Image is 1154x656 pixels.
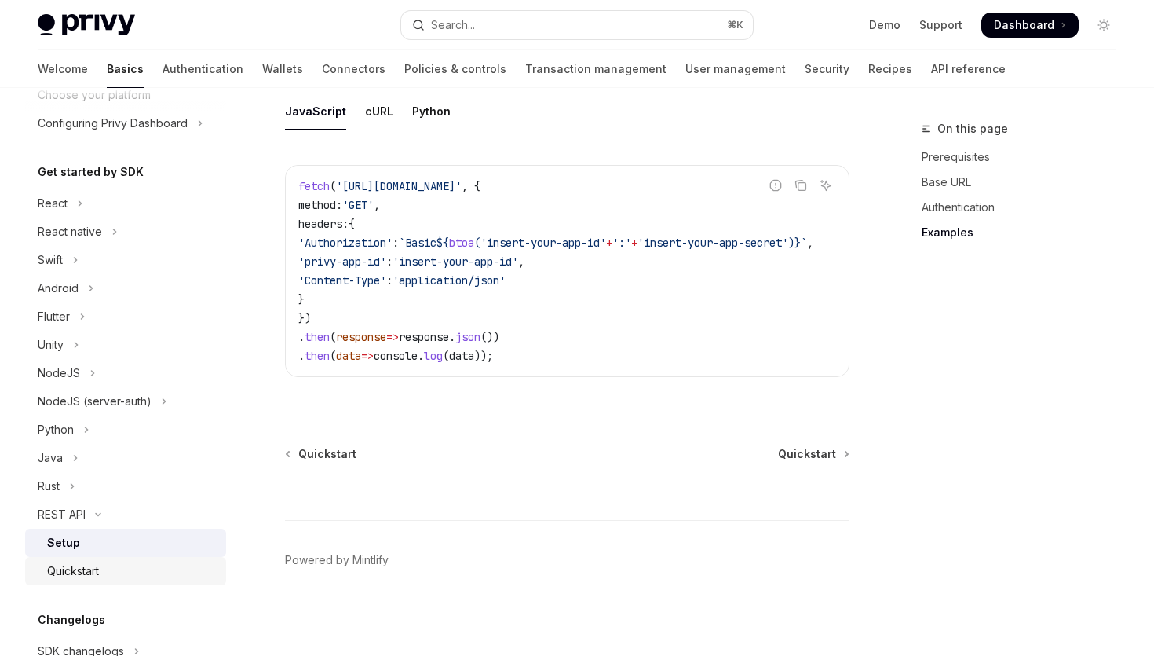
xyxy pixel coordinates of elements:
button: Toggle Unity section [25,331,226,359]
div: Java [38,449,63,467]
button: Copy the contents from the code block [791,175,811,196]
h5: Get started by SDK [38,163,144,181]
span: response [336,330,386,344]
span: data [336,349,361,363]
a: Setup [25,529,226,557]
a: Security [805,50,849,88]
div: React [38,194,68,213]
button: Toggle Java section [25,444,226,472]
button: Toggle dark mode [1091,13,1116,38]
span: method: [298,198,342,212]
span: ( [474,236,480,250]
a: Connectors [322,50,385,88]
a: Welcome [38,50,88,88]
span: ` [801,236,807,250]
a: Quickstart [778,446,848,462]
span: then [305,330,330,344]
span: ) [788,236,794,250]
span: ':' [612,236,631,250]
div: Setup [47,533,80,552]
span: . [298,349,305,363]
span: 'privy-app-id' [298,255,386,269]
span: 'Content-Type' [298,273,386,288]
div: Python [38,420,74,439]
span: ( [443,349,449,363]
div: Rust [38,477,60,496]
span: => [386,330,399,344]
span: + [631,236,637,250]
div: Swift [38,251,63,269]
span: ⌘ K [727,19,743,31]
span: } [298,292,305,306]
span: then [305,349,330,363]
a: User management [685,50,786,88]
span: 'GET' [342,198,374,212]
span: , [518,255,524,269]
span: 'insert-your-app-secret' [637,236,788,250]
span: , [807,236,813,250]
a: Policies & controls [404,50,506,88]
a: Wallets [262,50,303,88]
button: Open search [401,11,752,39]
a: Transaction management [525,50,666,88]
button: Toggle Rust section [25,472,226,500]
button: Toggle Swift section [25,246,226,274]
div: JavaScript [285,93,346,130]
a: Basics [107,50,144,88]
div: Configuring Privy Dashboard [38,114,188,133]
img: light logo [38,14,135,36]
a: Recipes [868,50,912,88]
span: Quickstart [778,446,836,462]
span: ( [330,349,336,363]
a: Powered by Mintlify [285,552,389,568]
button: Toggle React section [25,189,226,218]
div: Search... [431,16,475,35]
span: data [449,349,474,363]
span: , { [462,179,480,193]
span: . [449,330,455,344]
a: API reference [931,50,1006,88]
span: ${ [436,236,449,250]
div: NodeJS [38,364,80,383]
span: . [298,330,305,344]
span: }) [298,311,311,325]
div: Android [38,279,79,298]
button: Toggle REST API section [25,500,226,529]
a: Dashboard [981,13,1079,38]
span: => [361,349,374,363]
a: Quickstart [287,446,356,462]
h5: Changelogs [38,610,105,629]
span: log [424,349,443,363]
button: Toggle React native section [25,218,226,246]
div: Flutter [38,307,70,326]
span: + [606,236,612,250]
div: cURL [365,93,393,130]
span: On this page [937,119,1008,138]
div: Unity [38,335,64,354]
span: : [393,236,399,250]
span: , [374,198,380,212]
a: Demo [869,17,900,33]
button: Toggle Configuring Privy Dashboard section [25,109,226,137]
span: 'insert-your-app-id' [393,255,518,269]
span: : [386,273,393,288]
a: Support [919,17,962,33]
button: Report incorrect code [765,175,786,196]
span: 'application/json' [393,273,506,288]
div: Quickstart [47,562,99,581]
a: Quickstart [25,557,226,585]
span: `Basic [399,236,436,250]
span: console [374,349,418,363]
span: btoa [449,236,474,250]
a: Authentication [922,195,1129,220]
span: Dashboard [994,17,1054,33]
a: Authentication [163,50,243,88]
a: Prerequisites [922,145,1129,170]
button: Toggle NodeJS section [25,359,226,387]
span: response [399,330,449,344]
span: 'Authorization' [298,236,393,250]
a: Base URL [922,170,1129,195]
span: Quickstart [298,446,356,462]
span: headers: [298,217,349,231]
span: json [455,330,480,344]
